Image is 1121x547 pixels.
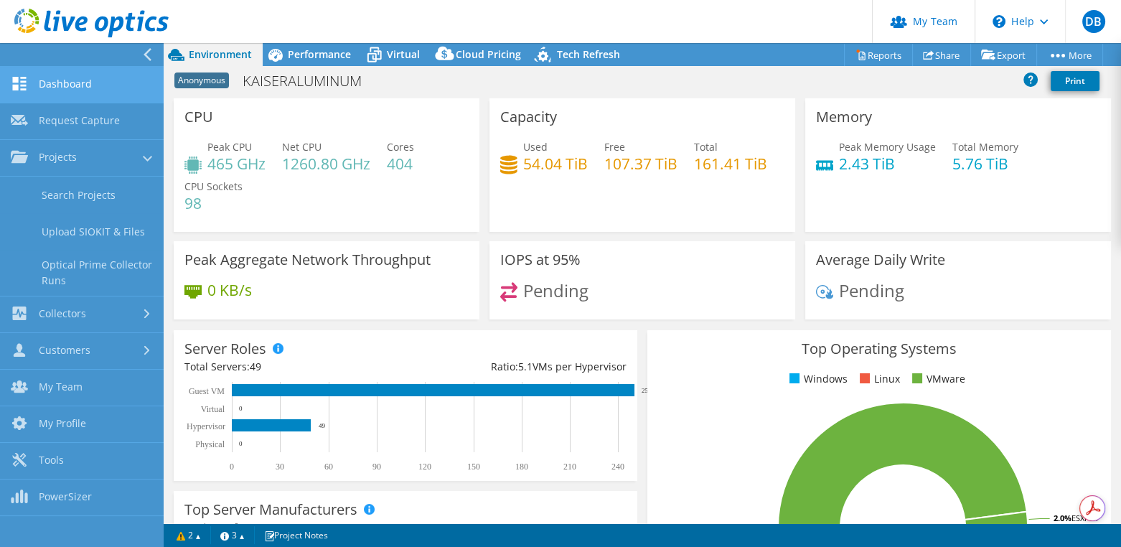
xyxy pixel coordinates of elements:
[288,47,351,61] span: Performance
[387,47,420,61] span: Virtual
[195,439,225,449] text: Physical
[557,47,620,61] span: Tech Refresh
[952,140,1018,154] span: Total Memory
[604,156,677,172] h4: 107.37 TiB
[319,422,326,429] text: 49
[694,140,718,154] span: Total
[1082,10,1105,33] span: DB
[236,73,384,89] h1: KAISERALUMINUM
[372,462,381,472] text: 90
[518,360,533,373] span: 5.1
[844,44,913,66] a: Reports
[1071,513,1099,523] tspan: ESXi 6.7
[187,421,225,431] text: Hypervisor
[500,252,581,268] h3: IOPS at 95%
[184,359,405,375] div: Total Servers:
[418,462,431,472] text: 120
[254,526,338,544] a: Project Notes
[184,341,266,357] h3: Server Roles
[523,156,588,172] h4: 54.04 TiB
[207,156,266,172] h4: 465 GHz
[239,405,243,412] text: 0
[563,462,576,472] text: 210
[839,156,936,172] h4: 2.43 TiB
[816,109,872,125] h3: Memory
[970,44,1037,66] a: Export
[282,140,322,154] span: Net CPU
[387,156,414,172] h4: 404
[324,462,333,472] text: 60
[456,47,521,61] span: Cloud Pricing
[239,440,243,447] text: 0
[189,47,252,61] span: Environment
[276,520,282,534] span: 1
[276,462,284,472] text: 30
[207,140,252,154] span: Peak CPU
[912,44,971,66] a: Share
[1051,71,1099,91] a: Print
[467,462,480,472] text: 150
[207,282,252,298] h4: 0 KB/s
[500,109,557,125] h3: Capacity
[856,371,899,387] li: Linux
[210,526,255,544] a: 3
[786,371,847,387] li: Windows
[282,156,370,172] h4: 1260.80 GHz
[909,371,965,387] li: VMware
[184,520,627,536] h4: Total Manufacturers:
[515,462,528,472] text: 180
[1054,513,1071,523] tspan: 2.0%
[184,252,431,268] h3: Peak Aggregate Network Throughput
[839,279,904,302] span: Pending
[174,73,229,88] span: Anonymous
[184,179,243,193] span: CPU Sockets
[952,156,1018,172] h4: 5.76 TiB
[611,462,624,472] text: 240
[839,140,936,154] span: Peak Memory Usage
[189,386,225,396] text: Guest VM
[201,404,225,414] text: Virtual
[405,359,627,375] div: Ratio: VMs per Hypervisor
[604,140,625,154] span: Free
[250,360,261,373] span: 49
[523,140,548,154] span: Used
[523,279,588,302] span: Pending
[993,15,1005,28] svg: \n
[816,252,945,268] h3: Average Daily Write
[184,502,357,518] h3: Top Server Manufacturers
[658,341,1100,357] h3: Top Operating Systems
[694,156,767,172] h4: 161.41 TiB
[166,526,211,544] a: 2
[184,109,213,125] h3: CPU
[1036,44,1103,66] a: More
[387,140,414,154] span: Cores
[184,195,243,211] h4: 98
[230,462,234,472] text: 0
